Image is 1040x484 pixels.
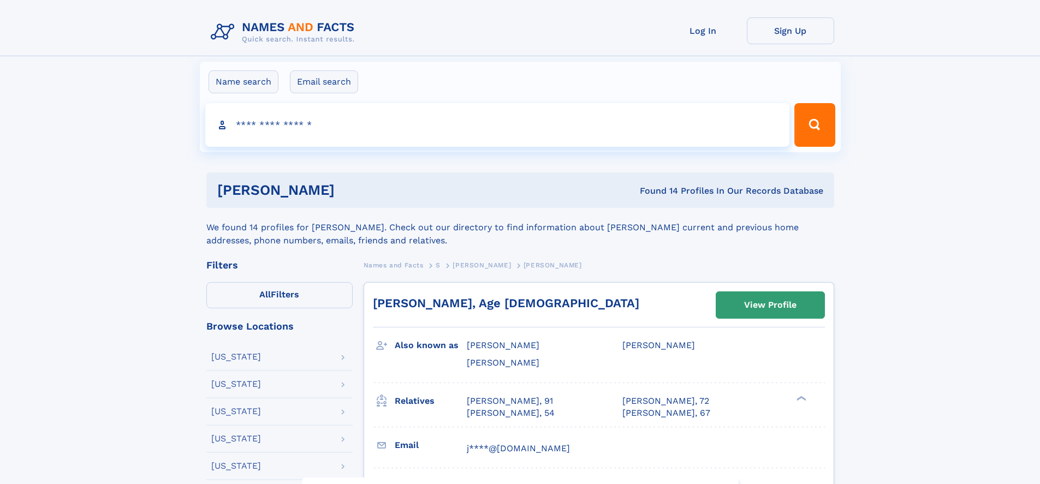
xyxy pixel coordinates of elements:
[467,407,555,419] a: [PERSON_NAME], 54
[395,436,467,455] h3: Email
[206,321,353,331] div: Browse Locations
[794,395,807,402] div: ❯
[467,395,553,407] a: [PERSON_NAME], 91
[206,208,834,247] div: We found 14 profiles for [PERSON_NAME]. Check out our directory to find information about [PERSON...
[747,17,834,44] a: Sign Up
[259,289,271,300] span: All
[211,462,261,470] div: [US_STATE]
[453,261,511,269] span: [PERSON_NAME]
[290,70,358,93] label: Email search
[467,340,539,350] span: [PERSON_NAME]
[206,282,353,308] label: Filters
[211,352,261,361] div: [US_STATE]
[217,183,488,197] h1: [PERSON_NAME]
[622,340,695,350] span: [PERSON_NAME]
[716,292,824,318] a: View Profile
[211,407,261,416] div: [US_STATE]
[524,261,582,269] span: [PERSON_NAME]
[794,103,835,147] button: Search Button
[436,261,441,269] span: S
[209,70,278,93] label: Name search
[395,392,467,410] h3: Relatives
[364,258,424,272] a: Names and Facts
[744,292,797,318] div: View Profile
[211,380,261,389] div: [US_STATE]
[622,407,710,419] a: [PERSON_NAME], 67
[395,336,467,355] h3: Also known as
[453,258,511,272] a: [PERSON_NAME]
[622,395,709,407] a: [PERSON_NAME], 72
[436,258,441,272] a: S
[211,434,261,443] div: [US_STATE]
[205,103,790,147] input: search input
[373,296,639,310] a: [PERSON_NAME], Age [DEMOGRAPHIC_DATA]
[487,185,823,197] div: Found 14 Profiles In Our Records Database
[467,357,539,368] span: [PERSON_NAME]
[659,17,747,44] a: Log In
[206,260,353,270] div: Filters
[206,17,364,47] img: Logo Names and Facts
